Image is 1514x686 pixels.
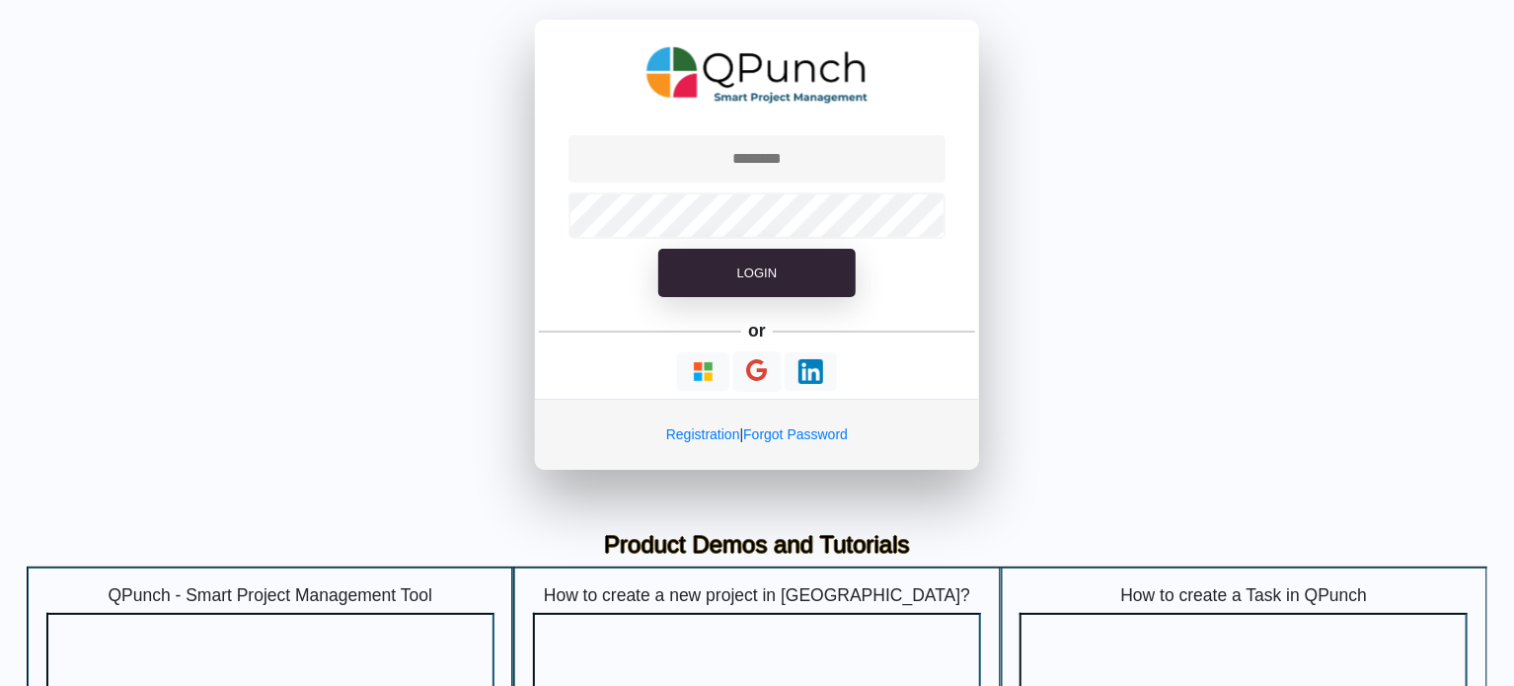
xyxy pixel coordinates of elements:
[1020,585,1468,606] h5: How to create a Task in QPunch
[46,585,494,606] h5: QPunch - Smart Project Management Tool
[41,531,1473,560] h3: Product Demos and Tutorials
[733,351,782,392] button: Continue With Google
[798,359,823,384] img: Loading...
[666,426,740,442] a: Registration
[785,352,837,391] button: Continue With LinkedIn
[743,426,848,442] a: Forgot Password
[691,359,716,384] img: Loading...
[677,352,729,391] button: Continue With Microsoft Azure
[737,266,777,280] span: Login
[658,249,856,298] button: Login
[745,317,770,344] h5: or
[646,39,869,111] img: QPunch
[533,585,981,606] h5: How to create a new project in [GEOGRAPHIC_DATA]?
[535,399,979,470] div: |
